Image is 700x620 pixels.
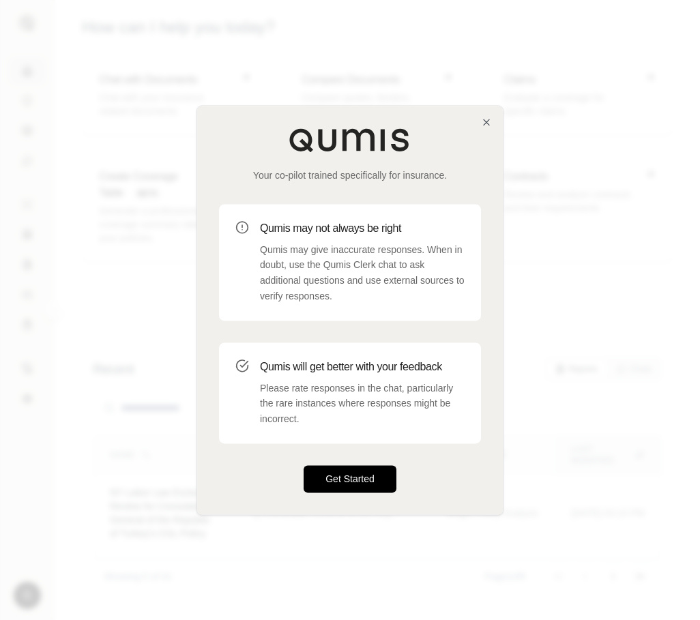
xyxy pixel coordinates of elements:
[304,465,396,492] button: Get Started
[260,381,465,427] p: Please rate responses in the chat, particularly the rare instances where responses might be incor...
[289,128,411,152] img: Qumis Logo
[260,242,465,304] p: Qumis may give inaccurate responses. When in doubt, use the Qumis Clerk chat to ask additional qu...
[219,168,481,182] p: Your co-pilot trained specifically for insurance.
[260,359,465,375] h3: Qumis will get better with your feedback
[260,220,465,237] h3: Qumis may not always be right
